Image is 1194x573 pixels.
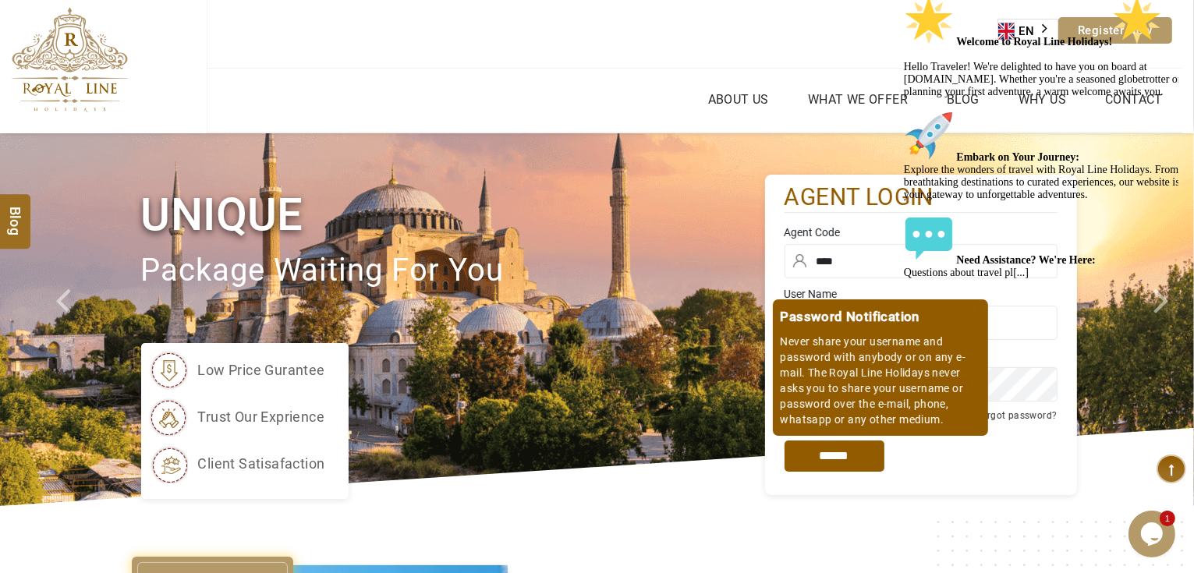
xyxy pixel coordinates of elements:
[141,245,765,297] p: package waiting for you
[6,225,56,274] img: :speech_balloon:
[6,47,284,289] span: Hello Traveler! We're delighted to have you on board at [DOMAIN_NAME]. Whether you're a seasoned ...
[704,88,773,111] a: About Us
[214,6,264,56] img: :star2:
[6,122,56,172] img: :rocket:
[6,6,56,56] img: :star2:
[785,286,1058,302] label: User Name
[785,182,1058,213] h2: agent login
[59,162,182,174] strong: Embark on Your Journey:
[149,351,325,390] li: low price gurantee
[149,444,325,483] li: client satisafaction
[59,265,198,277] strong: Need Assistance? We're Here:
[785,225,1058,240] label: Agent Code
[59,47,265,58] strong: Welcome to Royal Line Holidays!
[801,412,862,423] label: Remember me
[149,398,325,437] li: trust our exprience
[12,7,128,112] img: The Royal Line Holidays
[5,206,26,219] span: Blog
[6,6,287,290] div: 🌟 Welcome to Royal Line Holidays!🌟Hello Traveler! We're delighted to have you on board at [DOMAIN...
[785,348,1058,363] label: Password
[1128,511,1178,557] iframe: chat widget
[141,186,765,244] h1: Unique
[36,133,96,506] a: Check next prev
[804,88,912,111] a: What we Offer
